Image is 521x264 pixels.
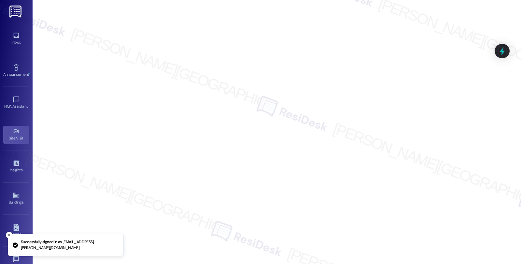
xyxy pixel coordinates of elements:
a: Buildings [3,190,29,207]
span: • [23,135,24,139]
a: Inbox [3,30,29,47]
a: Leads [3,222,29,239]
a: HOA Assistant [3,94,29,112]
a: Site Visit • [3,126,29,143]
button: Close toast [6,232,12,238]
a: Insights • [3,158,29,175]
img: ResiDesk Logo [9,6,23,18]
p: Successfully signed in as [EMAIL_ADDRESS][PERSON_NAME][DOMAIN_NAME] [21,239,118,251]
span: • [22,167,23,171]
span: • [29,71,30,76]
